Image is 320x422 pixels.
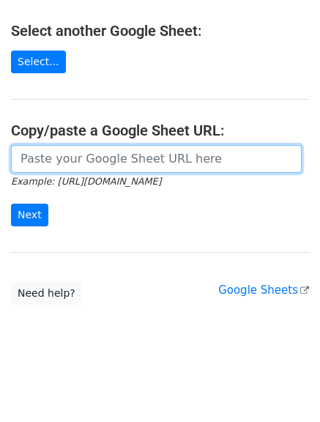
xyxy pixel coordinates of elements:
[11,282,82,305] a: Need help?
[11,51,66,73] a: Select...
[11,176,161,187] small: Example: [URL][DOMAIN_NAME]
[11,22,309,40] h4: Select another Google Sheet:
[218,284,309,297] a: Google Sheets
[11,204,48,226] input: Next
[11,145,302,173] input: Paste your Google Sheet URL here
[11,122,309,139] h4: Copy/paste a Google Sheet URL:
[247,352,320,422] iframe: Chat Widget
